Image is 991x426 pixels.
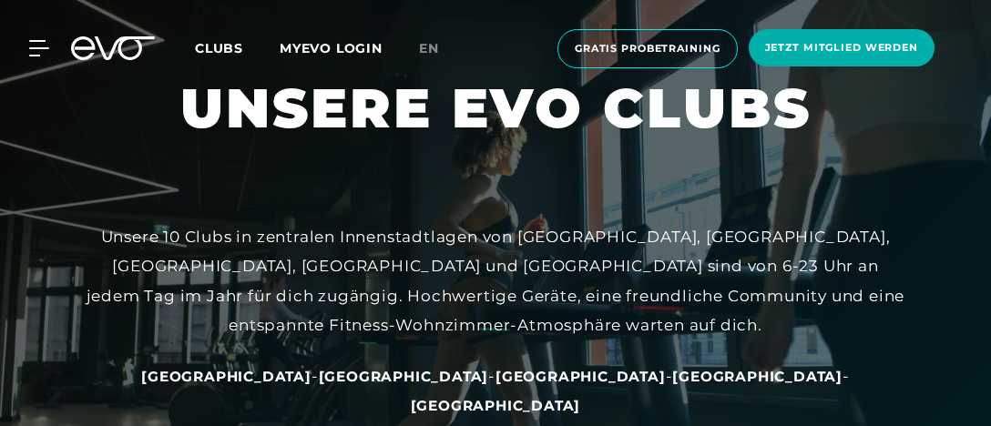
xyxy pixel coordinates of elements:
span: [GEOGRAPHIC_DATA] [495,368,666,385]
h1: UNSERE EVO CLUBS [180,73,812,144]
span: Gratis Probetraining [575,41,720,56]
div: - - - - [86,361,905,421]
span: [GEOGRAPHIC_DATA] [672,368,843,385]
a: Jetzt Mitglied werden [743,29,940,68]
a: MYEVO LOGIN [280,40,383,56]
a: Gratis Probetraining [552,29,743,68]
a: [GEOGRAPHIC_DATA] [495,367,666,385]
a: [GEOGRAPHIC_DATA] [672,367,843,385]
a: Clubs [195,39,280,56]
a: [GEOGRAPHIC_DATA] [319,367,489,385]
span: [GEOGRAPHIC_DATA] [141,368,312,385]
a: en [419,38,461,59]
a: [GEOGRAPHIC_DATA] [141,367,312,385]
span: Jetzt Mitglied werden [765,40,918,56]
span: [GEOGRAPHIC_DATA] [411,397,581,414]
a: [GEOGRAPHIC_DATA] [411,396,581,414]
span: Clubs [195,40,243,56]
div: Unsere 10 Clubs in zentralen Innenstadtlagen von [GEOGRAPHIC_DATA], [GEOGRAPHIC_DATA], [GEOGRAPHI... [86,222,905,340]
span: en [419,40,439,56]
span: [GEOGRAPHIC_DATA] [319,368,489,385]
